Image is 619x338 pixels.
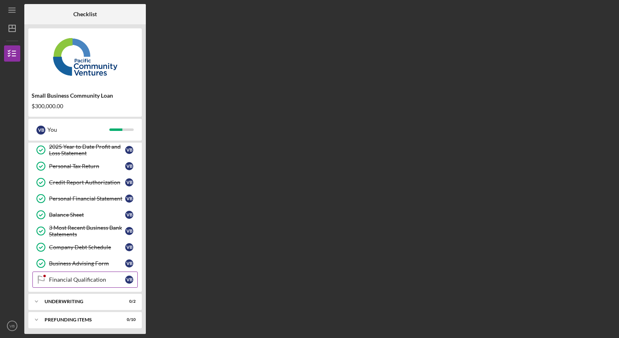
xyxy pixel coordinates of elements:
a: Personal Financial StatementVB [32,190,138,207]
div: V B [125,243,133,251]
div: $300,000.00 [32,103,139,109]
div: V B [125,195,133,203]
a: 2025 Year to Date Profit and Loss StatementVB [32,142,138,158]
div: Personal Tax Return [49,163,125,169]
b: Checklist [73,11,97,17]
div: 0 / 10 [121,317,136,322]
button: VB [4,318,20,334]
div: V B [125,211,133,219]
div: 2025 Year to Date Profit and Loss Statement [49,143,125,156]
a: Personal Tax ReturnVB [32,158,138,174]
a: Credit Report AuthorizationVB [32,174,138,190]
div: 3 Most Recent Business Bank Statements [49,225,125,237]
img: Product logo [28,32,142,81]
div: Financial Qualification [49,276,125,283]
a: Business Advising FormVB [32,255,138,272]
div: Business Advising Form [49,260,125,267]
div: Credit Report Authorization [49,179,125,186]
div: Prefunding Items [45,317,115,322]
div: Balance Sheet [49,212,125,218]
a: 3 Most Recent Business Bank StatementsVB [32,223,138,239]
div: 0 / 2 [121,299,136,304]
div: You [47,123,109,137]
a: Financial QualificationVB [32,272,138,288]
div: V B [125,162,133,170]
div: V B [36,126,45,135]
div: V B [125,276,133,284]
div: Underwriting [45,299,115,304]
text: VB [10,324,15,328]
div: Personal Financial Statement [49,195,125,202]
div: V B [125,259,133,267]
div: Small Business Community Loan [32,92,139,99]
div: V B [125,146,133,154]
a: Company Debt ScheduleVB [32,239,138,255]
a: Balance SheetVB [32,207,138,223]
div: V B [125,227,133,235]
div: V B [125,178,133,186]
div: Company Debt Schedule [49,244,125,250]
